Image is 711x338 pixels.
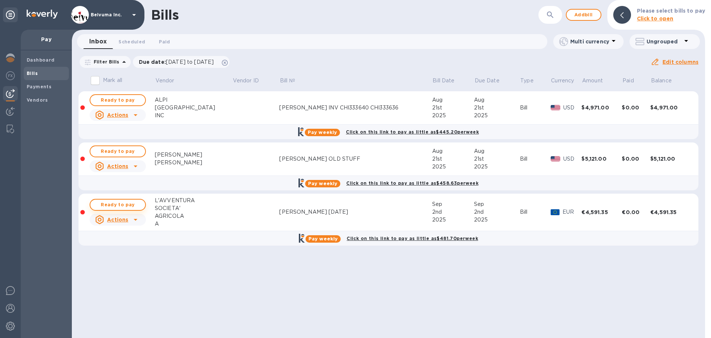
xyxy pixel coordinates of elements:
[233,77,259,85] p: Vendor ID
[551,77,574,85] p: Currency
[107,112,128,118] u: Actions
[107,163,128,169] u: Actions
[474,200,520,208] div: Sep
[27,97,48,103] b: Vendors
[96,147,139,156] span: Ready to pay
[650,155,691,163] div: $5,121.00
[279,155,432,163] div: [PERSON_NAME] OLD STUFF
[581,209,622,216] div: €4,591.35
[662,59,698,65] u: Edit columns
[96,96,139,105] span: Ready to pay
[432,112,474,119] div: 2025
[90,199,146,211] button: Ready to pay
[432,155,474,163] div: 21st
[133,56,230,68] div: Due date:[DATE] to [DATE]
[475,77,500,85] p: Due Date
[520,208,551,216] div: Bill
[155,212,232,220] div: AGRICOLA
[432,208,474,216] div: 2nd
[474,112,520,119] div: 2025
[520,155,551,163] div: Bill
[27,10,58,19] img: Logo
[622,77,644,85] span: Paid
[118,38,145,46] span: Scheduled
[346,129,479,135] b: Click on this link to pay as little as $445.20 per week
[280,77,295,85] p: Bill №
[622,77,634,85] p: Paid
[155,151,232,159] div: [PERSON_NAME]
[637,16,674,22] b: Click to open
[647,38,682,45] p: Ungrouped
[582,77,603,85] p: Amount
[581,104,622,111] div: $4,971.00
[637,8,705,14] b: Please select bills to pay
[432,200,474,208] div: Sep
[280,77,305,85] span: Bill №
[27,36,66,43] p: Pay
[520,104,551,112] div: Bill
[432,104,474,112] div: 21st
[474,155,520,163] div: 21st
[166,59,214,65] span: [DATE] to [DATE]
[474,208,520,216] div: 2nd
[156,77,174,85] p: Vendor
[566,9,601,21] button: Addbill
[651,77,672,85] p: Balance
[3,7,18,22] div: Unpin categories
[155,159,232,167] div: [PERSON_NAME]
[551,156,561,161] img: USD
[27,84,51,89] b: Payments
[155,104,232,112] div: [GEOGRAPHIC_DATA]
[90,145,146,157] button: Ready to pay
[155,204,232,212] div: SOCIETA'
[650,209,691,216] div: €4,591.35
[91,12,128,17] p: Beivuma Inc.
[563,208,582,216] p: EUR
[91,59,120,65] p: Filter Bills
[474,104,520,112] div: 21st
[155,197,232,204] div: L'AVVENTURA
[89,36,107,47] span: Inbox
[27,57,55,63] b: Dashboard
[650,104,691,111] div: $4,971.00
[308,129,337,135] b: Pay weekly
[563,104,581,112] p: USD
[308,181,337,186] b: Pay weekly
[582,77,612,85] span: Amount
[90,94,146,106] button: Ready to pay
[432,96,474,104] div: Aug
[96,200,139,209] span: Ready to pay
[433,77,454,85] p: Bill Date
[159,38,170,46] span: Paid
[475,77,509,85] span: Due Date
[151,7,178,23] h1: Bills
[520,77,543,85] span: Type
[573,10,595,19] span: Add bill
[107,217,128,223] u: Actions
[570,38,609,45] p: Multi currency
[347,236,478,241] b: Click on this link to pay as little as $481.70 per week
[551,105,561,110] img: USD
[520,77,534,85] p: Type
[103,76,122,84] p: Mark all
[432,147,474,155] div: Aug
[346,180,478,186] b: Click on this link to pay as little as $458.63 per week
[279,104,432,112] div: [PERSON_NAME] INV CHI333640 CHI333636
[622,104,650,111] div: $0.00
[155,112,232,119] div: INC
[474,147,520,155] div: Aug
[6,71,15,80] img: Foreign exchange
[279,208,432,216] div: [PERSON_NAME] [DATE]
[233,77,268,85] span: Vendor ID
[432,216,474,224] div: 2025
[474,163,520,171] div: 2025
[622,155,650,163] div: $0.00
[581,155,622,163] div: $5,121.00
[433,77,464,85] span: Bill Date
[155,96,232,104] div: ALPI
[432,163,474,171] div: 2025
[622,209,650,216] div: €0.00
[27,70,38,76] b: Bills
[308,236,338,242] b: Pay weekly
